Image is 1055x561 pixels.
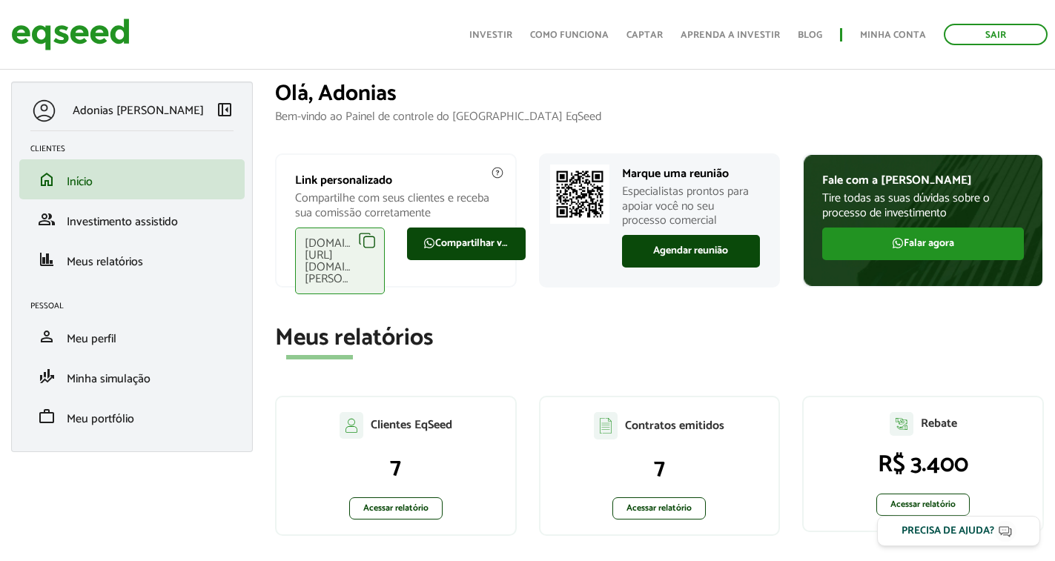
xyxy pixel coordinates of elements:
[30,210,234,228] a: groupInvestimento assistido
[876,494,970,516] a: Acessar relatório
[275,110,1044,124] p: Bem-vindo ao Painel de controle do [GEOGRAPHIC_DATA] EqSeed
[30,170,234,188] a: homeInício
[19,316,245,356] li: Meu perfil
[822,191,1024,219] p: Tire todas as suas dúvidas sobre o processo de investimento
[30,328,234,345] a: personMeu perfil
[38,210,56,228] span: group
[30,145,245,153] h2: Clientes
[38,170,56,188] span: home
[530,30,609,40] a: Como funciona
[67,212,178,232] span: Investimento assistido
[275,325,1044,351] h2: Meus relatórios
[38,368,56,385] span: finance_mode
[622,167,761,181] p: Marque uma reunião
[291,454,500,482] p: 7
[67,329,116,349] span: Meu perfil
[818,451,1028,479] p: R$ 3.400
[67,252,143,272] span: Meus relatórios
[30,302,245,311] h2: Pessoal
[371,418,452,432] p: Clientes EqSeed
[19,159,245,199] li: Início
[555,454,764,482] p: 7
[67,172,93,192] span: Início
[921,416,957,431] p: Rebate
[295,191,497,219] p: Compartilhe com seus clientes e receba sua comissão corretamente
[622,185,761,228] p: Especialistas prontos para apoiar você no seu processo comercial
[612,497,706,519] a: Acessar relatório
[30,368,234,385] a: finance_modeMinha simulação
[340,412,363,439] img: agent-clientes.svg
[216,101,234,119] span: left_panel_close
[469,30,512,40] a: Investir
[622,235,761,268] a: Agendar reunião
[798,30,822,40] a: Blog
[67,369,151,389] span: Minha simulação
[11,15,130,54] img: EqSeed
[19,356,245,396] li: Minha simulação
[19,239,245,279] li: Meus relatórios
[423,237,435,249] img: FaWhatsapp.svg
[295,173,497,187] p: Link personalizado
[890,412,913,436] img: agent-relatorio.svg
[19,199,245,239] li: Investimento assistido
[681,30,780,40] a: Aprenda a investir
[275,82,1044,106] h1: Olá, Adonias
[491,166,504,179] img: agent-meulink-info2.svg
[216,101,234,122] a: Colapsar menu
[295,228,385,294] div: [DOMAIN_NAME][URL][DOMAIN_NAME][PERSON_NAME]
[892,237,904,249] img: FaWhatsapp.svg
[626,30,663,40] a: Captar
[625,419,724,433] p: Contratos emitidos
[822,173,1024,187] p: Fale com a [PERSON_NAME]
[73,104,204,118] p: Adonias [PERSON_NAME]
[822,228,1024,260] a: Falar agora
[550,165,609,224] img: Marcar reunião com consultor
[30,250,234,268] a: financeMeus relatórios
[38,250,56,268] span: finance
[860,30,926,40] a: Minha conta
[67,409,134,429] span: Meu portfólio
[19,396,245,436] li: Meu portfólio
[30,408,234,425] a: workMeu portfólio
[38,408,56,425] span: work
[594,412,618,439] img: agent-contratos.svg
[38,328,56,345] span: person
[407,228,526,260] a: Compartilhar via WhatsApp
[944,24,1048,45] a: Sair
[349,497,443,519] a: Acessar relatório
